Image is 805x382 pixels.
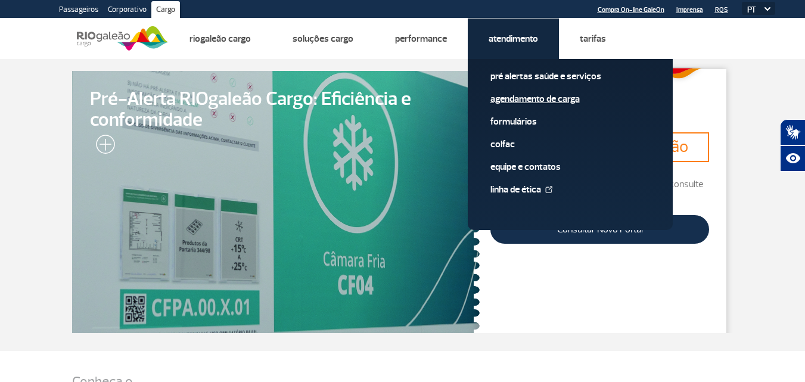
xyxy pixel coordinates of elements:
a: Agendamento de Carga [490,92,650,105]
a: RQS [715,6,728,14]
button: Abrir recursos assistivos. [780,145,805,172]
a: Performance [395,33,447,45]
a: Tarifas [580,33,606,45]
a: Imprensa [676,6,703,14]
a: Formulários [490,115,650,128]
a: Corporativo [103,1,151,20]
a: Riogaleão Cargo [189,33,251,45]
img: leia-mais [90,135,115,159]
span: Pré-Alerta RIOgaleão Cargo: Eficiência e conformidade [90,89,462,131]
a: Compra On-line GaleOn [598,6,664,14]
button: Abrir tradutor de língua de sinais. [780,119,805,145]
img: External Link Icon [545,186,552,193]
a: Linha de Ética [490,183,650,196]
a: Pré-Alerta RIOgaleão Cargo: Eficiência e conformidade [72,71,480,333]
a: Equipe e Contatos [490,160,650,173]
a: Atendimento [489,33,538,45]
a: Pré alertas Saúde e Serviços [490,70,650,83]
a: Colfac [490,138,650,151]
div: Plugin de acessibilidade da Hand Talk. [780,119,805,172]
a: Cargo [151,1,180,20]
a: Passageiros [54,1,103,20]
a: Soluções Cargo [293,33,353,45]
